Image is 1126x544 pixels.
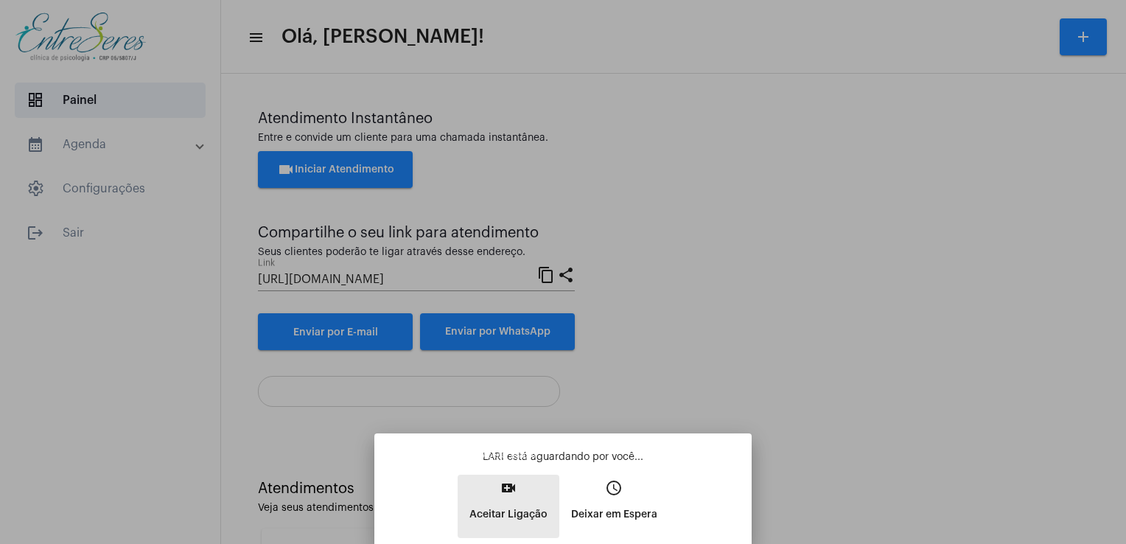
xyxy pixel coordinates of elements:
[477,447,542,464] div: Aceitar ligação
[571,501,657,528] p: Deixar em Espera
[458,475,559,538] button: Aceitar Ligação
[500,479,517,497] mat-icon: video_call
[386,450,740,464] p: LARI está aguardando por você...
[559,475,669,538] button: Deixar em Espera
[469,501,548,528] p: Aceitar Ligação
[605,479,623,497] mat-icon: access_time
